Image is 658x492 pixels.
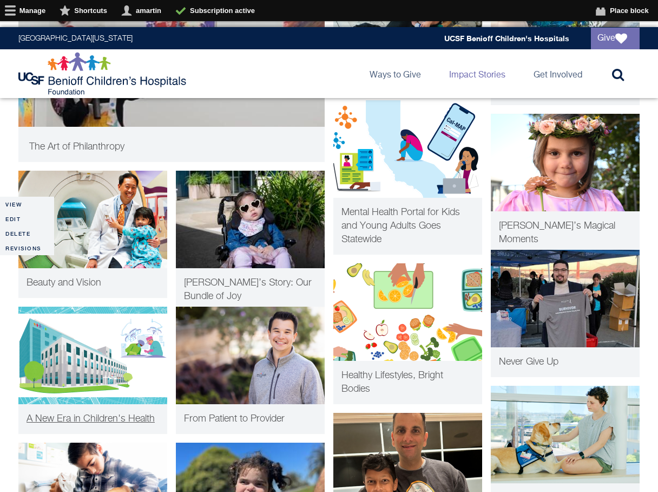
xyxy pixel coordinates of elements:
[525,49,591,98] a: Get Involved
[184,278,312,301] span: [PERSON_NAME]’s Story: Our Bundle of Joy
[591,28,640,49] a: Give
[18,35,133,42] a: [GEOGRAPHIC_DATA][US_STATE]
[18,52,189,95] img: Logo for UCSF Benioff Children's Hospitals Foundation
[491,386,640,483] img: Elena, the Courage in Being Human
[27,278,101,288] span: Beauty and Vision
[27,414,155,424] span: A New Era in Children's Health
[491,250,640,347] img: Chris holding up a survivor tee shirt
[341,208,460,244] span: Mental Health Portal for Kids and Young Adults Goes Statewide
[341,371,443,394] span: Healthy Lifestyles, Bright Bodies
[18,171,167,268] img: Dr. Sze and a patient
[18,307,167,434] a: Philanthropy new hospital building A New Era in Children's Health
[444,34,569,43] a: UCSF Benioff Children's Hospitals
[333,263,482,361] img: Healthy Bodies Healthy Minds
[333,100,482,255] a: Patient Care CAL MAP Mental Health Portal for Kids and Young Adults Goes Statewide
[499,357,558,367] span: Never Give Up
[184,414,285,424] span: From Patient to Provider
[176,171,325,312] a: Patient Care Leia napping in her chair [PERSON_NAME]’s Story: Our Bundle of Joy
[176,307,325,434] a: Patient Care From patient to provider From Patient to Provider
[29,142,124,152] span: The Art of Philanthropy
[491,114,640,255] a: Child Life [PERSON_NAME]’s Magical Moments
[18,307,167,404] img: new hospital building
[176,171,325,268] img: Leia napping in her chair
[18,171,167,298] a: Innovation Dr. Sze and a patient Beauty and Vision
[440,49,514,98] a: Impact Stories
[499,221,615,244] span: [PERSON_NAME]’s Magical Moments
[333,263,482,404] a: Patient Care Healthy Bodies Healthy Minds Healthy Lifestyles, Bright Bodies
[361,49,430,98] a: Ways to Give
[491,250,640,377] a: Patient Care Chris holding up a survivor tee shirt Never Give Up
[176,307,325,404] img: From patient to provider
[333,100,482,198] img: CAL MAP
